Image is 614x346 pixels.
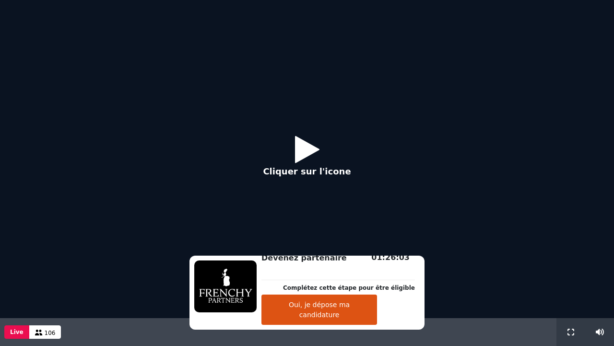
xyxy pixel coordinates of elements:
button: Oui, je dépose ma candidature [261,295,377,325]
span: 01:26:03 [371,253,410,262]
p: Complétez cette étape pour être éligible [283,284,415,292]
p: Cliquer sur l'icone [263,165,351,178]
h2: Devenez partenaire [261,252,415,264]
button: Cliquer sur l'icone [253,128,360,190]
button: Live [4,325,29,339]
span: 106 [45,330,56,336]
img: 1758176636418-X90kMVC3nBIL3z60WzofmoLaWTDHBoMX.png [194,260,257,312]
